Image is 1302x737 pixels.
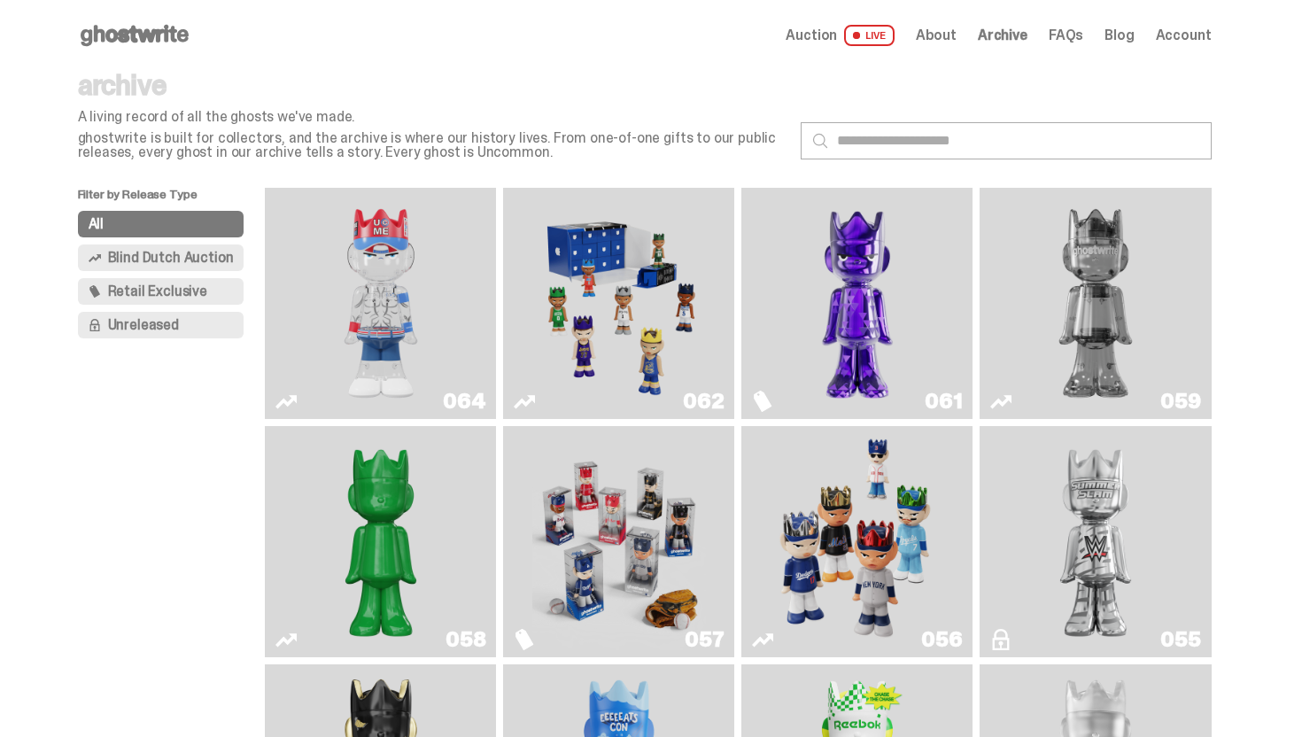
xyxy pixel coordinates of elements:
[514,195,724,412] a: Game Face (2025)
[1160,629,1200,650] div: 055
[925,391,962,412] div: 061
[1156,28,1212,43] a: Account
[108,318,179,332] span: Unreleased
[514,433,724,650] a: Game Face (2025)
[89,217,105,231] span: All
[990,433,1200,650] a: I Was There SummerSlam
[78,131,787,159] p: ghostwrite is built for collectors, and the archive is where our history lives. From one-of-one g...
[1009,195,1182,412] img: Two
[78,312,244,338] button: Unreleased
[685,629,724,650] div: 057
[78,244,244,271] button: Blind Dutch Auction
[446,629,485,650] div: 058
[786,28,837,43] span: Auction
[752,195,962,412] a: Fantasy
[978,28,1027,43] a: Archive
[771,433,944,650] img: Game Face (2025)
[990,195,1200,412] a: Two
[844,25,895,46] span: LIVE
[78,211,244,237] button: All
[294,195,468,412] img: You Can't See Me
[1009,433,1182,650] img: I Was There SummerSlam
[752,433,962,650] a: Game Face (2025)
[771,195,944,412] img: Fantasy
[1160,391,1200,412] div: 059
[1104,28,1134,43] a: Blog
[916,28,957,43] a: About
[78,110,787,124] p: A living record of all the ghosts we've made.
[786,25,894,46] a: Auction LIVE
[1049,28,1083,43] a: FAQs
[78,188,266,211] p: Filter by Release Type
[532,195,706,412] img: Game Face (2025)
[108,251,234,265] span: Blind Dutch Auction
[294,433,468,650] img: Schrödinger's ghost: Sunday Green
[921,629,962,650] div: 056
[78,71,787,99] p: archive
[275,433,485,650] a: Schrödinger's ghost: Sunday Green
[532,433,706,650] img: Game Face (2025)
[275,195,485,412] a: You Can't See Me
[683,391,724,412] div: 062
[108,284,207,299] span: Retail Exclusive
[78,278,244,305] button: Retail Exclusive
[443,391,485,412] div: 064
